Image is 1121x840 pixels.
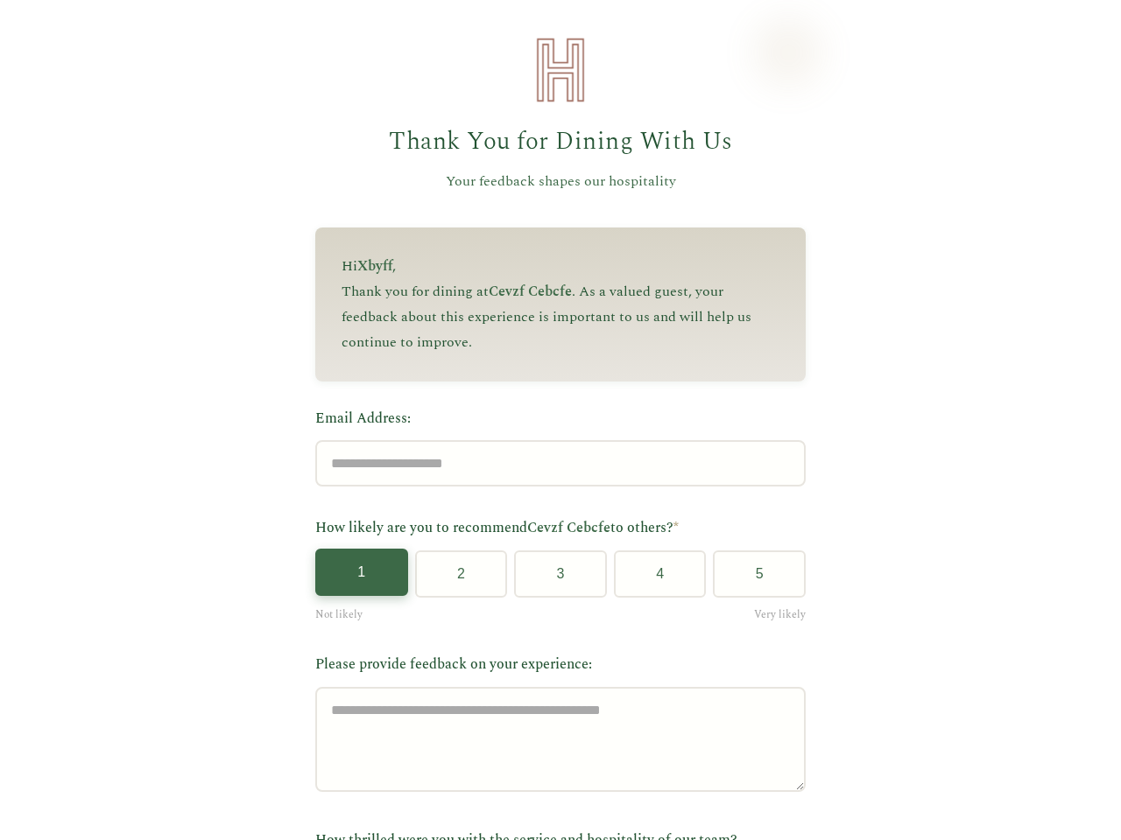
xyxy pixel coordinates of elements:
span: Not likely [315,606,363,623]
span: Cevzf Cebcfe [489,281,572,302]
h1: Thank You for Dining With Us [315,122,806,162]
label: Email Address: [315,408,806,430]
p: Hi , [342,254,779,279]
span: Xbyff [357,255,392,276]
span: Very likely [754,606,806,623]
button: 1 [315,549,408,596]
button: 5 [713,550,806,598]
button: 3 [514,550,607,598]
button: 4 [614,550,707,598]
img: Heirloom Hospitality Logo [525,35,596,105]
p: Thank you for dining at . As a valued guest, your feedback about this experience is important to ... [342,279,779,354]
span: Cevzf Cebcfe [527,517,610,538]
label: How likely are you to recommend to others? [315,517,806,540]
p: Your feedback shapes our hospitality [315,171,806,193]
button: 2 [415,550,508,598]
label: Please provide feedback on your experience: [315,654,806,676]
